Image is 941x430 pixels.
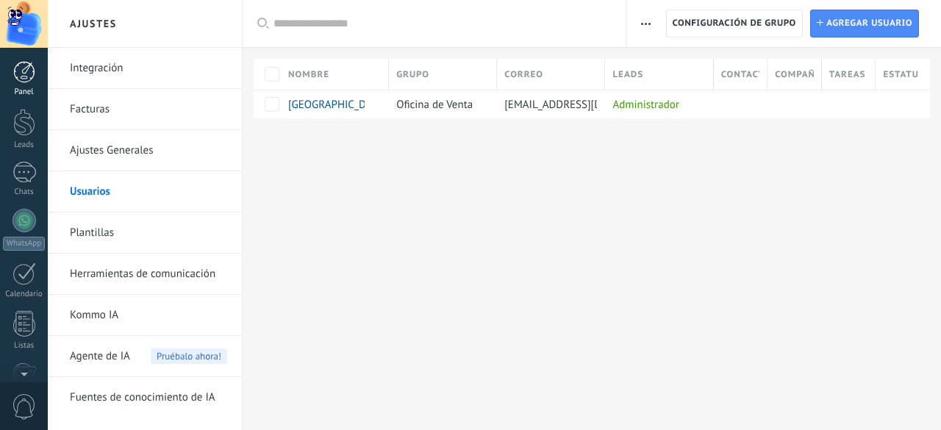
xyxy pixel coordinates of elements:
div: Calendario [3,290,46,299]
a: Integración [70,48,227,89]
a: Plantillas [70,212,227,254]
span: GreenBell School [288,98,387,112]
a: Ajustes Generales [70,130,227,171]
li: Integración [48,48,242,89]
li: Agente de IA [48,336,242,377]
a: Facturas [70,89,227,130]
span: Nombre [288,68,329,82]
a: Fuentes de conocimiento de IA [70,377,227,418]
li: Fuentes de conocimiento de IA [48,377,242,418]
li: Plantillas [48,212,242,254]
span: Tareas [829,68,866,82]
span: Leads [612,68,643,82]
span: [EMAIL_ADDRESS][DOMAIN_NAME] [504,98,671,112]
span: Grupo [396,68,429,82]
span: Oficina de Venta [396,98,473,112]
span: Contactos [721,68,760,82]
a: Agente de IA Pruébalo ahora! [70,336,227,377]
a: Herramientas de comunicación [70,254,227,295]
span: Correo [504,68,543,82]
div: WhatsApp [3,237,45,251]
span: Estatus [883,68,919,82]
a: Kommo IA [70,295,227,336]
li: Ajustes Generales [48,130,242,171]
div: Chats [3,187,46,197]
span: Compañías [775,68,814,82]
div: Leads [3,140,46,150]
li: Herramientas de comunicación [48,254,242,295]
div: Administrador [605,90,706,118]
div: Listas [3,341,46,351]
span: Pruébalo ahora! [151,348,227,364]
li: Facturas [48,89,242,130]
div: Oficina de Venta [389,90,490,118]
span: Agregar usuario [826,10,912,37]
a: Agregar usuario [810,10,919,37]
li: Usuarios [48,171,242,212]
span: Configuración de grupo [673,10,796,37]
span: Agente de IA [70,336,130,377]
a: Usuarios [70,171,227,212]
li: Kommo IA [48,295,242,336]
button: Configuración de grupo [666,10,803,37]
div: Panel [3,87,46,97]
